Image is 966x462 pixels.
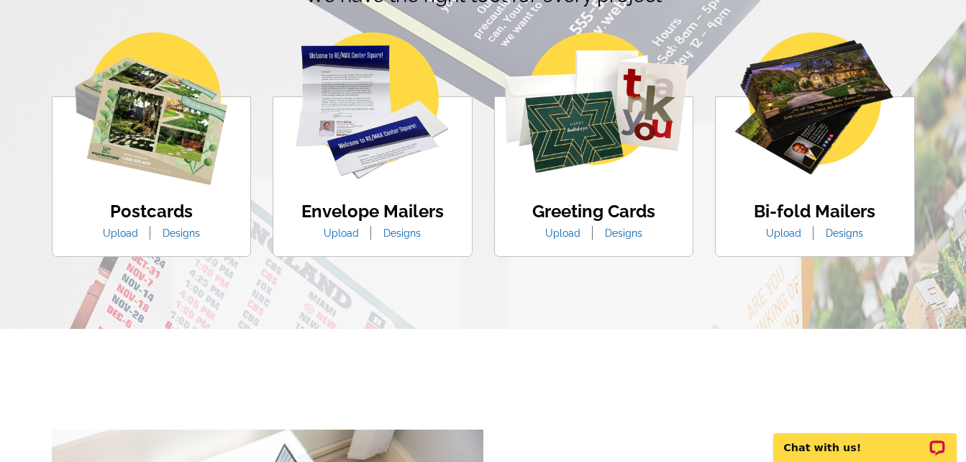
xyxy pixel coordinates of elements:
a: Designs [815,227,874,239]
img: envelope-mailer.png [296,32,449,179]
iframe: LiveChat chat widget [764,417,966,462]
img: postcards.png [75,32,227,185]
h4: Postcards [92,201,211,222]
a: Upload [534,227,591,239]
a: Upload [92,227,149,239]
a: Designs [594,227,653,239]
a: Upload [313,227,370,239]
img: bio-fold-mailer.png [733,32,896,177]
h4: Bi-fold Mailers [754,201,875,222]
a: Designs [152,227,211,239]
a: Designs [373,227,432,239]
img: greeting-cards.png [498,32,688,174]
a: Upload [755,227,812,239]
h4: Envelope Mailers [301,201,444,222]
h4: Greeting Cards [532,201,655,222]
